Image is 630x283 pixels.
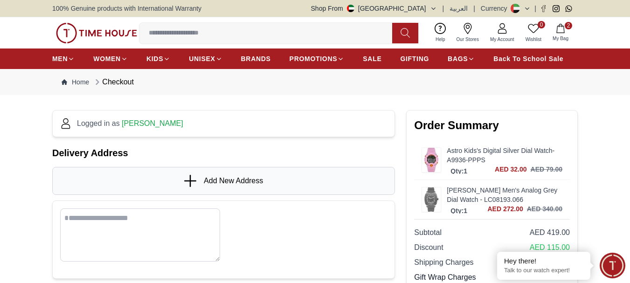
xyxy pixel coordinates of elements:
[530,242,570,253] span: AED 115.00
[52,50,75,67] a: MEN
[447,186,562,204] a: [PERSON_NAME] Men's Analog Grey Dial Watch - LC08193.066
[204,175,263,186] span: Add New Address
[534,4,536,13] span: |
[241,54,271,63] span: BRANDS
[520,21,547,45] a: 0Wishlist
[422,187,441,212] img: ...
[451,21,485,45] a: Our Stores
[430,21,451,45] a: Help
[495,165,526,174] span: AED 32.00
[146,50,170,67] a: KIDS
[189,50,222,67] a: UNISEX
[146,54,163,63] span: KIDS
[93,76,134,88] div: Checkout
[52,4,201,13] span: 100% Genuine products with International Warranty
[400,50,429,67] a: GIFTING
[62,77,89,87] a: Home
[540,5,547,12] a: Facebook
[473,4,475,13] span: |
[52,146,395,159] h1: Delivery Address
[549,35,572,42] span: My Bag
[93,54,121,63] span: WOMEN
[52,69,578,95] nav: Breadcrumb
[493,54,563,63] span: Back To School Sale
[486,36,518,43] span: My Account
[414,118,570,133] h2: Order Summary
[493,50,563,67] a: Back To School Sale
[414,227,442,238] span: Subtotal
[422,148,441,172] img: ...
[531,165,562,174] h3: AED 79.00
[449,206,469,215] p: Qty: 1
[565,5,572,12] a: Whatsapp
[453,36,483,43] span: Our Stores
[122,119,183,127] span: [PERSON_NAME]
[290,50,345,67] a: PROMOTIONS
[189,54,215,63] span: UNISEX
[547,22,574,44] button: 2My Bag
[241,50,271,67] a: BRANDS
[530,227,570,238] span: AED 419.00
[347,5,354,12] img: United Arab Emirates
[363,50,381,67] a: SALE
[290,54,338,63] span: PROMOTIONS
[553,5,560,12] a: Instagram
[487,204,523,214] span: AED 272.00
[414,257,473,268] span: Shipping Charges
[400,54,429,63] span: GIFTING
[414,242,443,253] span: Discount
[363,54,381,63] span: SALE
[414,272,476,283] span: Gift Wrap Charges
[481,4,511,13] div: Currency
[56,23,137,43] img: ...
[432,36,449,43] span: Help
[52,54,68,63] span: MEN
[77,118,183,129] p: Logged in as
[527,204,562,214] h3: AED 340.00
[565,22,572,29] span: 2
[504,256,583,266] div: Hey there!
[522,36,545,43] span: Wishlist
[504,267,583,275] p: Talk to our watch expert!
[93,50,128,67] a: WOMEN
[448,50,475,67] a: BAGS
[311,4,437,13] button: Shop From[GEOGRAPHIC_DATA]
[449,166,469,176] p: Qty: 1
[447,146,562,165] a: Astro Kids's Digital Silver Dial Watch-A9936-PPPS
[538,21,545,28] span: 0
[443,4,444,13] span: |
[450,4,468,13] button: العربية
[600,253,625,278] div: Chat Widget
[448,54,468,63] span: BAGS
